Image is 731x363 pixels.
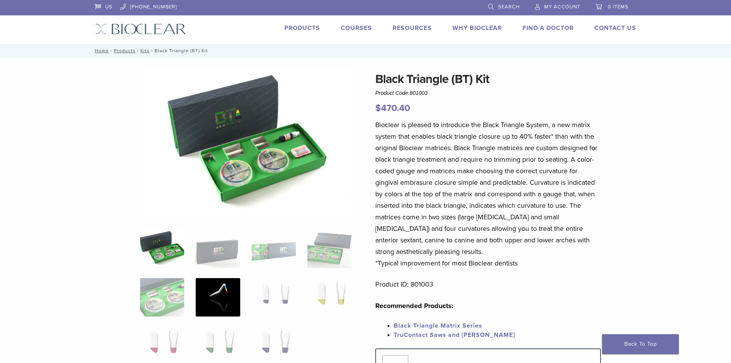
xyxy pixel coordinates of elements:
[375,302,454,310] strong: Recommended Products:
[410,90,428,96] span: 801003
[196,278,240,317] img: Black Triangle (BT) Kit - Image 6
[92,48,109,53] a: Home
[307,230,351,268] img: Black Triangle (BT) Kit - Image 4
[89,44,642,58] nav: Black Triangle (BT) Kit
[608,4,629,10] span: 0 items
[375,103,381,114] span: $
[375,90,427,96] span: Product Code:
[523,24,574,32] a: Find A Doctor
[114,48,135,53] a: Products
[393,24,432,32] a: Resources
[602,334,679,354] a: Back To Top
[284,24,320,32] a: Products
[150,49,155,53] span: /
[307,278,351,317] img: Black Triangle (BT) Kit - Image 8
[375,278,601,290] p: Product ID: 801003
[375,119,601,269] p: Bioclear is pleased to introduce the Black Triangle System, a new matrix system that enables blac...
[375,70,601,88] h1: Black Triangle (BT) Kit
[252,278,296,317] img: Black Triangle (BT) Kit - Image 7
[394,322,482,330] a: Black Triangle Matrix Series
[140,48,150,53] a: Kits
[452,24,502,32] a: Why Bioclear
[140,278,184,317] img: Black Triangle (BT) Kit - Image 5
[140,230,184,268] img: Intro-Black-Triangle-Kit-6-Copy-e1548792917662-324x324.jpg
[375,103,410,114] bdi: 470.40
[109,49,114,53] span: /
[498,4,520,10] span: Search
[95,23,186,35] img: Bioclear
[341,24,372,32] a: Courses
[594,24,636,32] a: Contact Us
[135,49,140,53] span: /
[394,331,515,339] a: TruContact Saws and [PERSON_NAME]
[140,70,352,220] img: Intro Black Triangle Kit-6 - Copy
[544,4,580,10] span: My Account
[196,230,240,268] img: Black Triangle (BT) Kit - Image 2
[252,230,296,268] img: Black Triangle (BT) Kit - Image 3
